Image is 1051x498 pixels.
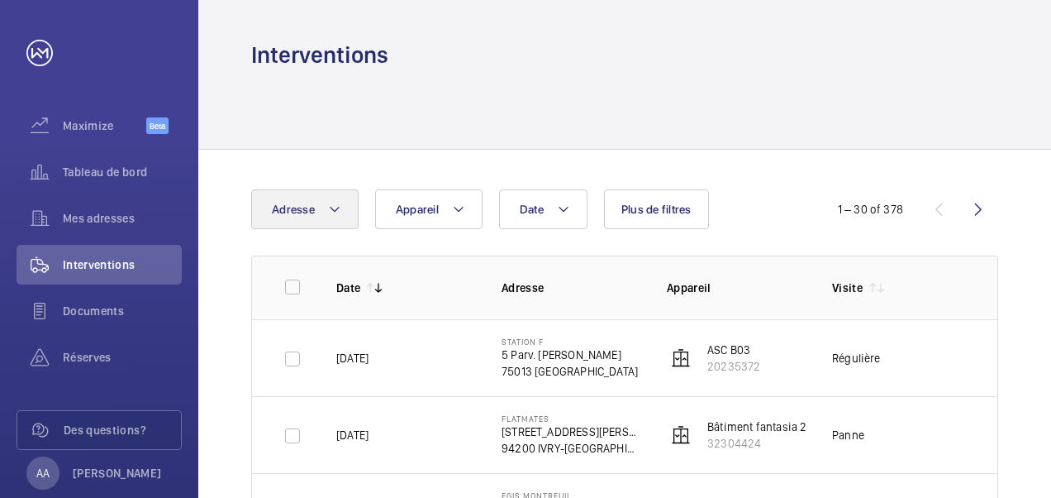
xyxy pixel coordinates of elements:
[375,189,483,229] button: Appareil
[502,424,640,440] p: [STREET_ADDRESS][PERSON_NAME]
[396,203,439,216] span: Appareil
[502,347,638,363] p: 5 Parv. [PERSON_NAME]
[621,203,692,216] span: Plus de filtres
[707,358,760,375] p: 20235372
[336,280,360,296] p: Date
[73,465,162,481] p: [PERSON_NAME]
[63,256,182,273] span: Interventions
[502,363,638,380] p: 75013 [GEOGRAPHIC_DATA]
[63,349,182,366] span: Réserves
[838,201,903,218] div: 1 – 30 of 378
[832,427,864,443] div: Panne
[520,203,544,216] span: Date
[272,203,315,216] span: Adresse
[63,117,146,134] span: Maximize
[707,435,835,452] p: 32304424
[667,280,806,296] p: Appareil
[671,348,691,368] img: elevator.svg
[502,337,638,347] p: Station F
[336,427,369,443] p: [DATE]
[63,303,182,319] span: Documents
[64,422,181,438] span: Des questions?
[707,419,835,435] p: Bâtiment fantasia 2 droit
[146,117,169,134] span: Beta
[502,440,640,457] p: 94200 IVRY-[GEOGRAPHIC_DATA]
[63,210,182,227] span: Mes adresses
[251,40,388,70] h1: Interventions
[502,280,640,296] p: Adresse
[502,414,640,424] p: FLATMATES
[336,350,369,366] p: [DATE]
[63,164,182,180] span: Tableau de bord
[604,189,709,229] button: Plus de filtres
[251,189,359,229] button: Adresse
[832,280,863,296] p: Visite
[832,350,881,366] div: Régulière
[707,342,760,358] p: ASC B03
[36,465,50,481] p: AA
[671,425,691,445] img: elevator.svg
[499,189,587,229] button: Date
